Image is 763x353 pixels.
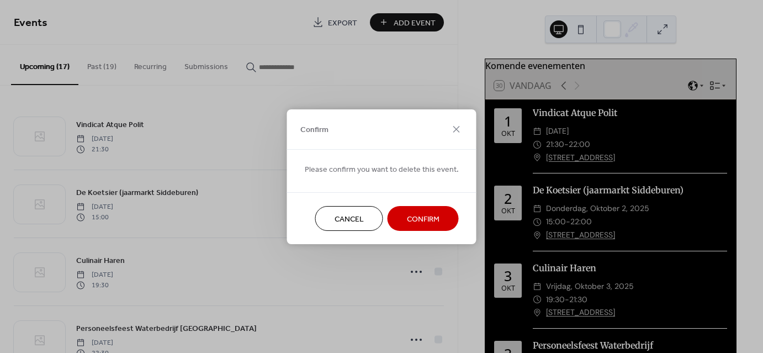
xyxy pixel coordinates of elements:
button: Confirm [388,206,459,231]
span: Confirm [300,124,328,136]
span: Please confirm you want to delete this event. [305,164,459,175]
span: Confirm [407,213,439,225]
button: Cancel [315,206,383,231]
span: Cancel [335,213,364,225]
